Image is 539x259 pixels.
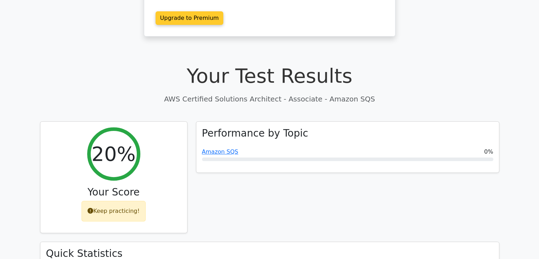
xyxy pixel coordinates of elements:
span: 0% [484,148,493,156]
h3: Performance by Topic [202,127,308,139]
div: Keep practicing! [82,201,146,221]
p: AWS Certified Solutions Architect - Associate - Amazon SQS [40,94,499,104]
h2: 20% [91,142,135,166]
h3: Your Score [46,186,181,198]
a: Upgrade to Premium [156,11,224,25]
h1: Your Test Results [40,64,499,88]
a: Amazon SQS [202,148,238,155]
